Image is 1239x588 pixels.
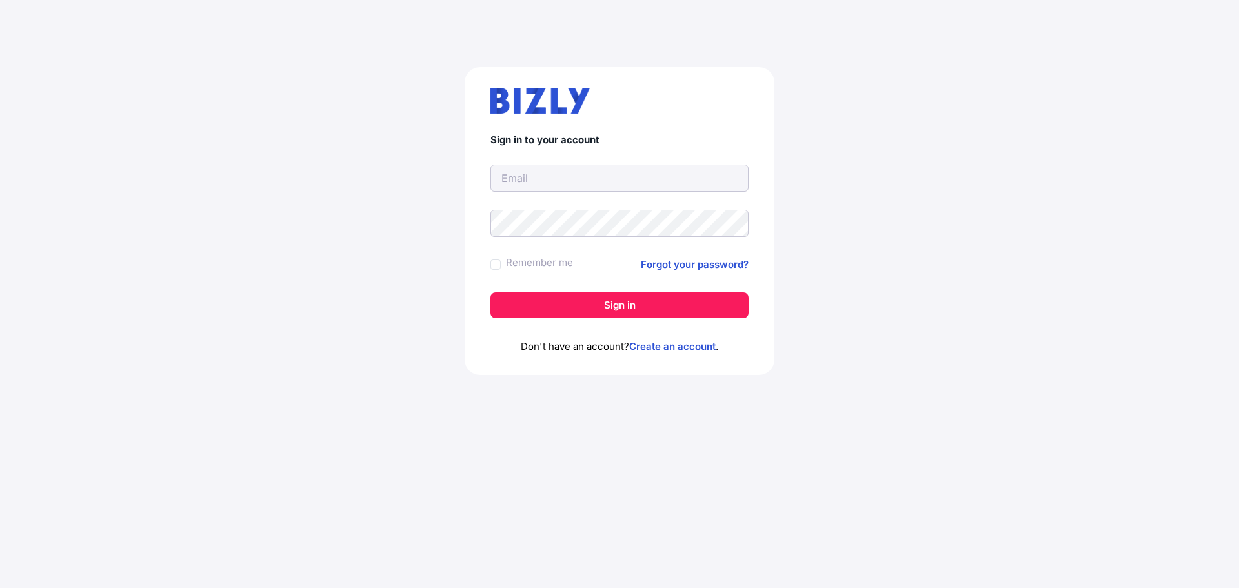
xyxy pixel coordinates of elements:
label: Remember me [506,255,573,270]
h4: Sign in to your account [490,134,749,147]
p: Don't have an account? . [490,339,749,354]
a: Forgot your password? [641,257,749,272]
button: Sign in [490,292,749,318]
img: bizly_logo.svg [490,88,590,114]
input: Email [490,165,749,192]
a: Create an account [629,340,716,352]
